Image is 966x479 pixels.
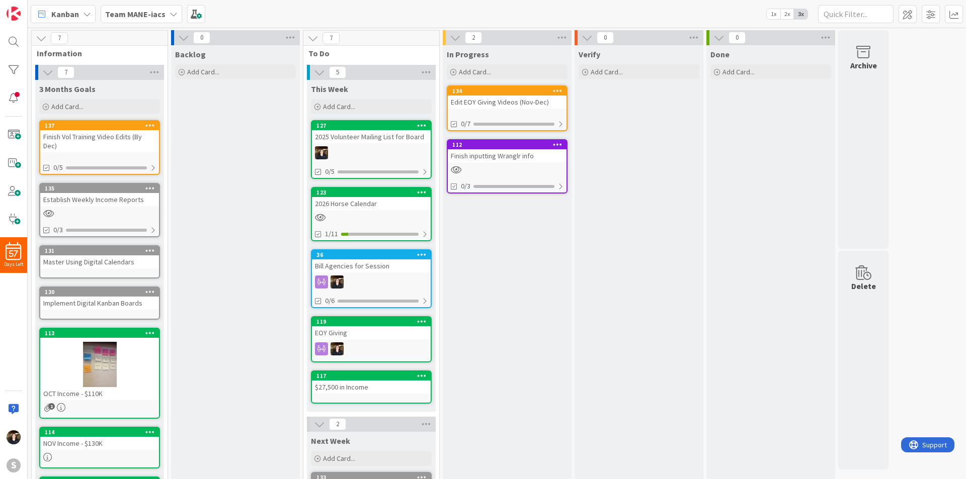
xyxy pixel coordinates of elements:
[323,102,355,111] span: Add Card...
[316,372,431,379] div: 117
[51,102,84,111] span: Add Card...
[452,141,567,148] div: 112
[40,184,159,206] div: 135Establish Weekly Income Reports
[48,403,55,410] span: 1
[465,32,482,44] span: 2
[21,2,46,14] span: Support
[9,250,18,257] span: 57
[818,5,894,23] input: Quick Filter...
[7,458,21,472] div: S
[331,342,344,355] img: KS
[448,86,567,95] div: 134
[325,166,335,177] span: 0/5
[312,326,431,339] div: EOY Giving
[329,66,346,78] span: 5
[40,130,159,152] div: Finish Vol Training Video Edits (By Dec)
[312,121,431,130] div: 127
[329,418,346,430] span: 2
[311,436,350,446] span: Next Week
[312,121,431,143] div: 1272025 Volunteer Mailing List for Board
[729,32,746,44] span: 0
[45,185,159,192] div: 135
[316,318,431,325] div: 119
[40,437,159,450] div: NOV Income - $130K
[40,329,159,400] div: 113OCT Income - $110K
[722,67,755,76] span: Add Card...
[591,67,623,76] span: Add Card...
[597,32,614,44] span: 0
[461,181,470,191] span: 0/3
[57,66,74,78] span: 7
[579,49,600,59] span: Verify
[40,288,159,297] div: 130
[312,146,431,159] div: KS
[448,95,567,109] div: Edit EOY Giving Videos (Nov-Dec)
[53,225,63,235] span: 0/3
[45,429,159,436] div: 114
[193,32,210,44] span: 0
[312,250,431,272] div: 36Bill Agencies for Session
[40,121,159,152] div: 137Finish Vol Training Video Edits (By Dec)
[187,67,219,76] span: Add Card...
[312,188,431,197] div: 123
[40,288,159,310] div: 130Implement Digital Kanban Boards
[51,8,79,20] span: Kanban
[308,48,427,58] span: To Do
[45,122,159,129] div: 137
[312,188,431,210] div: 1232026 Horse Calendar
[448,140,567,162] div: 112Finish inputting Wranglr info
[851,280,876,292] div: Delete
[312,130,431,143] div: 2025 Volunteer Mailing List for Board
[312,317,431,326] div: 119
[323,454,355,463] span: Add Card...
[312,259,431,272] div: Bill Agencies for Session
[105,9,166,19] b: Team MANE-iacs
[448,149,567,162] div: Finish inputting Wranglr info
[40,329,159,338] div: 113
[40,387,159,400] div: OCT Income - $110K
[316,189,431,196] div: 123
[461,119,470,129] span: 0/7
[40,193,159,206] div: Establish Weekly Income Reports
[7,430,21,444] img: KS
[40,428,159,450] div: 114NOV Income - $130K
[39,84,96,94] span: 3 Months Goals
[447,49,489,59] span: In Progress
[7,7,21,21] img: Visit kanbanzone.com
[40,121,159,130] div: 137
[780,9,794,19] span: 2x
[311,84,348,94] span: This Week
[53,162,63,173] span: 0/5
[312,342,431,355] div: KS
[45,330,159,337] div: 113
[323,32,340,44] span: 7
[794,9,808,19] span: 3x
[710,49,730,59] span: Done
[51,32,68,44] span: 7
[312,197,431,210] div: 2026 Horse Calendar
[316,122,431,129] div: 127
[850,59,877,71] div: Archive
[175,49,206,59] span: Backlog
[315,146,328,159] img: KS
[316,251,431,258] div: 36
[40,297,159,310] div: Implement Digital Kanban Boards
[40,428,159,437] div: 114
[448,86,567,109] div: 134Edit EOY Giving Videos (Nov-Dec)
[40,246,159,268] div: 131Master Using Digital Calendars
[40,255,159,268] div: Master Using Digital Calendars
[40,246,159,255] div: 131
[40,184,159,193] div: 135
[448,140,567,149] div: 112
[331,275,344,289] img: KS
[325,296,335,306] span: 0/6
[45,247,159,254] div: 131
[452,87,567,94] div: 134
[312,275,431,289] div: KS
[312,371,431,394] div: 117$27,500 in Income
[767,9,780,19] span: 1x
[312,317,431,339] div: 119EOY Giving
[312,380,431,394] div: $27,500 in Income
[312,250,431,259] div: 36
[312,371,431,380] div: 117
